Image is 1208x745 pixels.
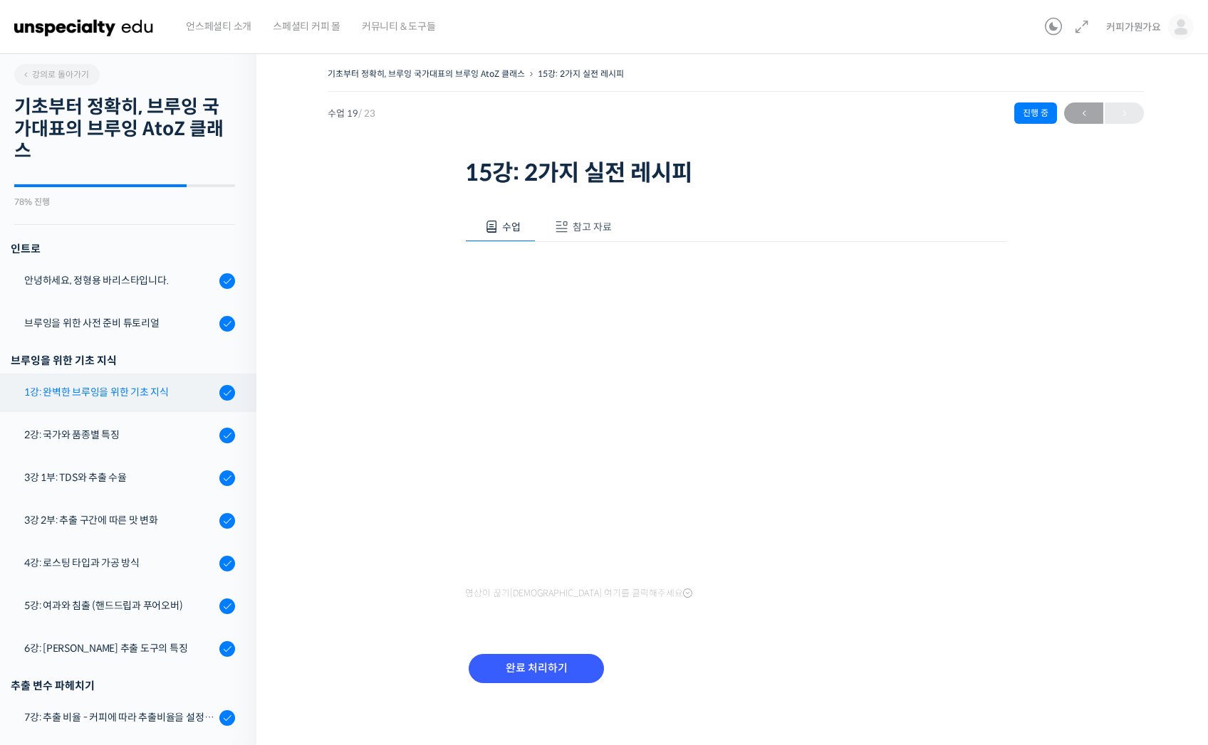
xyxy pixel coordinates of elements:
div: 1강: 완벽한 브루잉을 위한 기초 지식 [24,384,215,400]
a: 설정 [184,451,274,487]
div: 78% 진행 [14,198,235,206]
span: 수업 19 [328,109,375,118]
span: 설정 [220,472,237,484]
div: 안녕하세요, 정형용 바리스타입니다. [24,273,215,288]
a: 대화 [94,451,184,487]
a: 홈 [4,451,94,487]
div: 추출 변수 파헤치기 [11,676,235,695]
div: 6강: [PERSON_NAME] 추출 도구의 특징 [24,640,215,656]
div: 진행 중 [1014,102,1057,124]
div: 브루잉을 위한 기초 지식 [11,351,235,370]
a: 15강: 2가지 실전 레시피 [538,68,624,79]
span: 대화 [130,473,147,485]
span: 강의로 돌아가기 [21,69,89,80]
h2: 기초부터 정확히, 브루잉 국가대표의 브루잉 AtoZ 클래스 [14,96,235,163]
span: 홈 [45,472,53,484]
span: ← [1064,104,1103,123]
span: / 23 [358,107,375,120]
div: 5강: 여과와 침출 (핸드드립과 푸어오버) [24,598,215,613]
div: 3강 1부: TDS와 추출 수율 [24,470,215,485]
div: 2강: 국가와 품종별 특징 [24,427,215,443]
div: 브루잉을 위한 사전 준비 튜토리얼 [24,315,215,331]
h3: 인트로 [11,239,235,258]
a: 기초부터 정확히, 브루잉 국가대표의 브루잉 AtoZ 클래스 [328,68,525,79]
span: 수업 [502,221,521,233]
div: 3강 2부: 추출 구간에 따른 맛 변화 [24,512,215,528]
input: 완료 처리하기 [469,654,604,683]
span: 참고 자료 [573,221,612,233]
a: ←이전 [1064,102,1103,124]
div: 4강: 로스팅 타입과 가공 방식 [24,555,215,571]
div: 7강: 추출 비율 - 커피에 따라 추출비율을 설정하는 방법 [24,709,215,725]
h1: 15강: 2가지 실전 레시피 [465,159,1006,186]
a: 강의로 돌아가기 [14,64,100,85]
span: 영상이 끊기[DEMOGRAPHIC_DATA] 여기를 클릭해주세요 [465,588,692,599]
span: 커피가뭔가요 [1106,21,1161,33]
